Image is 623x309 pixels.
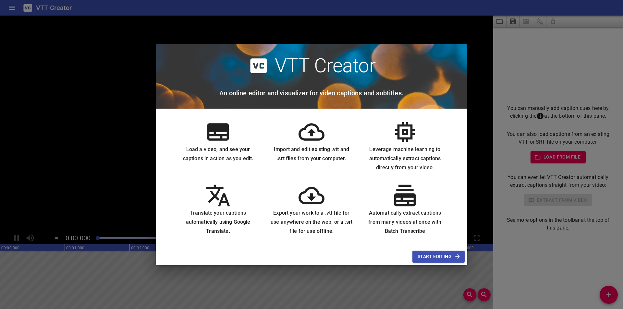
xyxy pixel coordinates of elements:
h6: Automatically extract captions from many videos at once with Batch Transcribe [363,208,446,236]
button: Start Editing [412,251,465,263]
h6: An online editor and visualizer for video captions and subtitles. [219,88,404,98]
h2: VTT Creator [275,54,376,77]
h6: Load a video, and see your captions in action as you edit. [177,145,260,163]
h6: Leverage machine learning to automatically extract captions directly from your video. [363,145,446,172]
h6: Import and edit existing .vtt and .srt files from your computer. [270,145,353,163]
h6: Export your work to a .vtt file for use anywhere on the web, or a .srt file for use offline. [270,208,353,236]
h6: Translate your captions automatically using Google Translate. [177,208,260,236]
span: Start Editing [418,253,459,261]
